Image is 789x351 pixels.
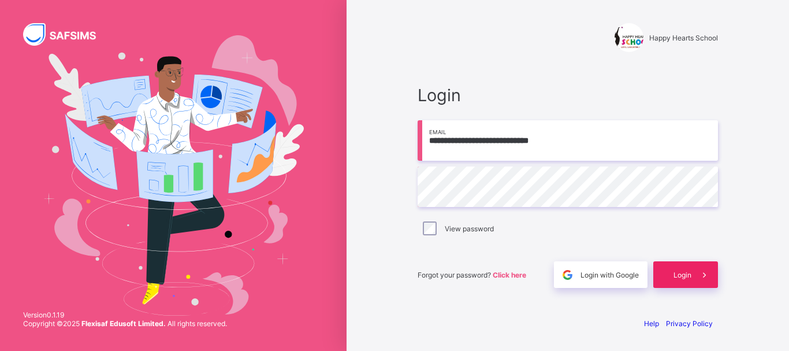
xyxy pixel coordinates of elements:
[666,319,713,328] a: Privacy Policy
[418,271,526,279] span: Forgot your password?
[644,319,659,328] a: Help
[580,271,639,279] span: Login with Google
[561,268,574,282] img: google.396cfc9801f0270233282035f929180a.svg
[493,271,526,279] a: Click here
[445,224,494,233] label: View password
[673,271,691,279] span: Login
[418,85,718,105] span: Login
[81,319,166,328] strong: Flexisaf Edusoft Limited.
[649,34,718,42] span: Happy Hearts School
[23,319,227,328] span: Copyright © 2025 All rights reserved.
[23,23,110,46] img: SAFSIMS Logo
[23,311,227,319] span: Version 0.1.19
[43,35,304,316] img: Hero Image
